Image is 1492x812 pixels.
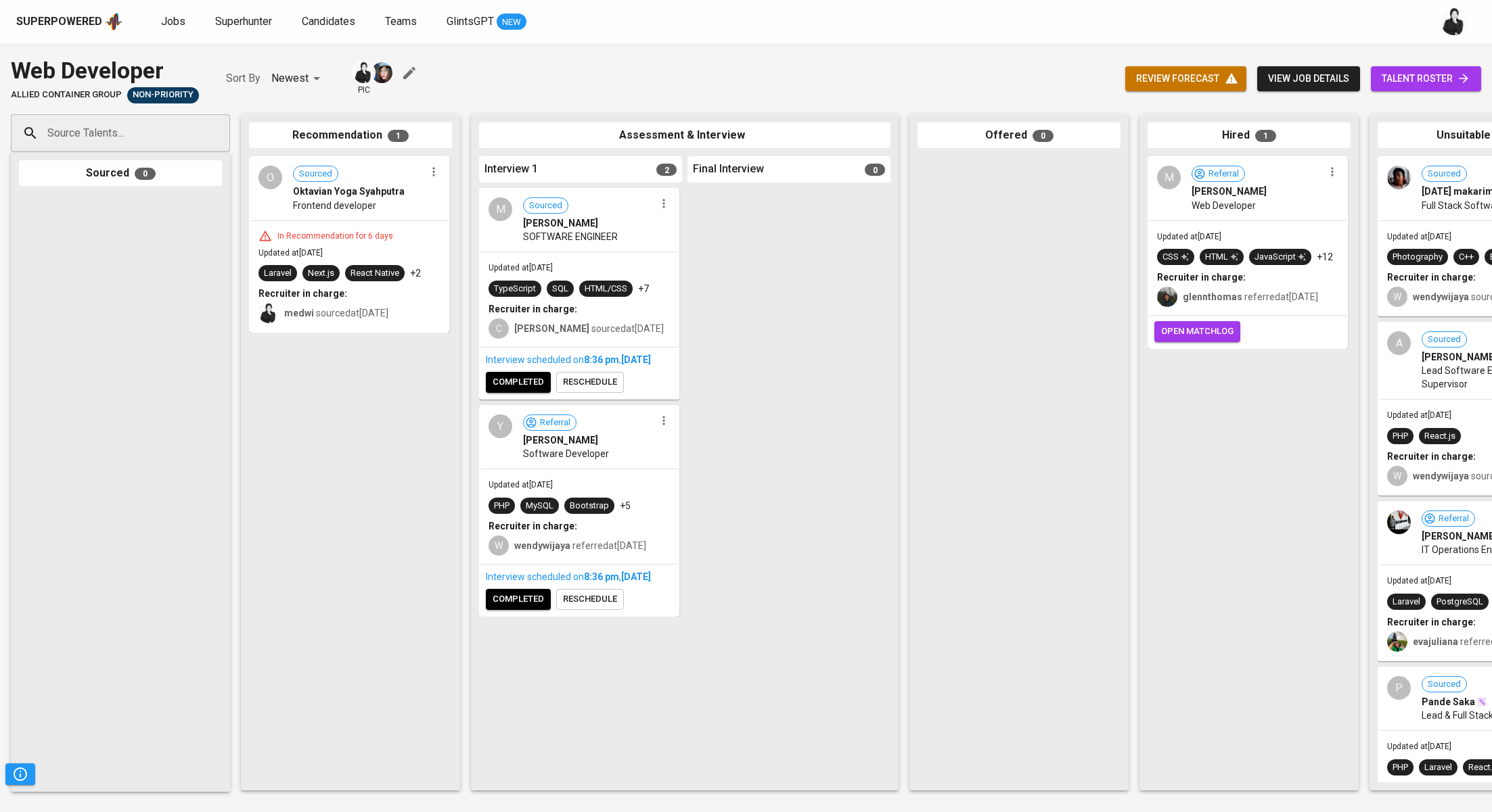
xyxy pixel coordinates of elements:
[584,354,619,365] span: 8:36 PM
[556,372,624,393] button: reschedule
[11,54,199,87] div: Web Developer
[1254,251,1306,264] div: JavaScript
[293,185,405,198] span: Oktavian Yoga Syahputra
[1387,232,1451,241] span: Updated at [DATE]
[1192,199,1256,212] span: Web Developer
[1393,761,1408,774] div: PHP
[11,89,122,101] span: Allied Container Group
[308,267,334,280] div: Next.js
[1157,166,1181,189] div: M
[489,318,509,339] div: C
[1203,168,1244,181] span: Referral
[563,375,617,390] span: reschedule
[1268,70,1349,87] span: view job details
[1413,291,1469,302] b: wendywijaya
[1387,510,1411,534] img: c12e3d5d6eb7a5acd25fd936273f0157.jpeg
[1422,333,1466,346] span: Sourced
[352,61,376,96] div: pic
[127,89,199,101] span: Non-Priority
[1387,287,1407,307] div: W
[1437,596,1483,608] div: PostgreSQL
[161,14,188,30] a: Jobs
[1459,251,1474,264] div: C++
[1422,168,1466,181] span: Sourced
[1422,678,1466,691] span: Sourced
[215,14,275,30] a: Superhunter
[1413,636,1458,647] b: evajuliana
[271,70,309,87] p: Newest
[161,15,185,28] span: Jobs
[1183,291,1242,302] b: glennthomas
[284,308,314,318] b: medwi
[1424,430,1455,443] div: React.js
[1317,250,1333,264] p: +12
[489,197,512,221] div: M
[523,230,618,243] span: SOFTWARE ENGINEER
[302,15,355,28] span: Candidates
[1387,166,1411,189] img: b1df87675d0ddde013289d40de68ca72.png
[1387,331,1411,355] div: A
[1136,70,1236,87] span: review forecast
[1422,695,1475,709] span: Pande Saka
[1387,576,1451,586] span: Updated at [DATE]
[494,283,536,295] div: TypeScript
[1161,324,1234,339] span: open matchlog
[493,592,544,607] span: completed
[127,87,199,103] div: Pending Client’s Feedback, Sufficient Talents in Pipeline
[479,188,679,400] div: MSourced[PERSON_NAME]SOFTWARE ENGINEERUpdated at[DATE]TypeScriptSQLHTML/CSS+7Recruiter in charge:...
[479,122,890,149] div: Assessment & Interview
[1387,742,1451,751] span: Updated at [DATE]
[497,16,526,29] span: NEW
[1148,122,1351,149] div: Hired
[1441,8,1468,35] img: medwi@glints.com
[1157,232,1221,241] span: Updated at [DATE]
[16,14,102,30] div: Superpowered
[486,589,551,610] button: completed
[385,14,420,30] a: Teams
[556,589,624,610] button: reschedule
[489,535,509,556] div: W
[486,372,551,393] button: completed
[584,571,619,582] span: 8:36 PM
[1162,251,1189,264] div: CSS
[621,354,651,365] span: [DATE]
[1387,272,1476,283] b: Recruiter in charge:
[865,164,885,176] span: 0
[638,282,649,295] p: +7
[1382,70,1470,87] span: talent roster
[1033,130,1054,142] span: 0
[388,130,409,142] span: 1
[1433,512,1474,525] span: Referral
[535,416,576,429] span: Referral
[1393,251,1443,264] div: Photography
[1192,185,1267,198] span: [PERSON_NAME]
[223,132,225,135] button: Open
[486,353,673,366] div: Interview scheduled on ,
[351,267,399,280] div: React Native
[1148,156,1348,349] div: MReferral[PERSON_NAME]Web DeveloperUpdated at[DATE]CSSHTMLJavaScript+12Recruiter in charge:glennt...
[272,231,399,242] div: In Recommendation for 6 days
[294,168,338,181] span: Sourced
[523,433,598,447] span: [PERSON_NAME]
[514,540,570,551] b: wendywijaya
[258,303,279,323] img: medwi@glints.com
[494,500,510,512] div: PHP
[656,164,677,176] span: 2
[293,199,376,212] span: Frontend developer
[284,308,388,318] span: sourced at [DATE]
[302,14,358,30] a: Candidates
[258,166,282,189] div: O
[447,14,526,30] a: GlintsGPT NEW
[552,283,568,295] div: SQL
[489,304,577,314] b: Recruiter in charge:
[353,62,374,83] img: medwi@glints.com
[19,160,222,187] div: Sourced
[271,66,325,91] div: Newest
[489,263,553,272] span: Updated at [DATE]
[621,571,651,582] span: [DATE]
[1257,66,1360,91] button: view job details
[1371,66,1481,91] a: talent roster
[447,15,494,28] span: GlintsGPT
[1387,410,1451,420] span: Updated at [DATE]
[226,70,261,87] p: Sort By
